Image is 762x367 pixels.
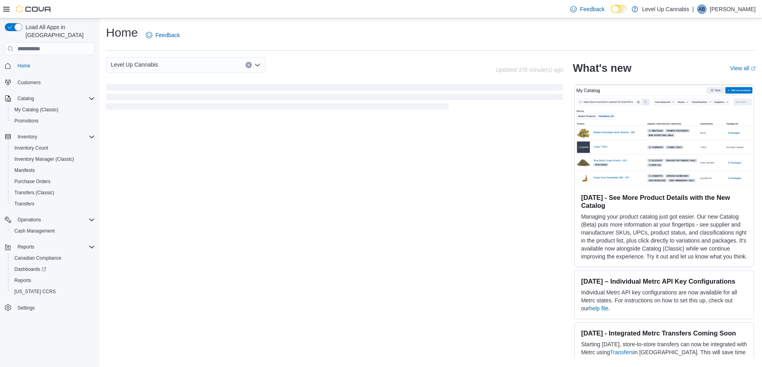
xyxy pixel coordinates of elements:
[11,287,59,296] a: [US_STATE] CCRS
[14,94,37,103] button: Catalog
[11,116,42,126] a: Promotions
[8,253,98,264] button: Canadian Compliance
[14,145,48,151] span: Inventory Count
[11,143,51,153] a: Inventory Count
[11,199,37,209] a: Transfers
[14,303,95,313] span: Settings
[2,60,98,71] button: Home
[11,199,95,209] span: Transfers
[5,57,95,334] nav: Complex example
[610,349,634,355] a: Transfers
[8,187,98,198] button: Transfers (Classic)
[245,62,252,68] button: Clear input
[16,5,52,13] img: Cova
[11,116,95,126] span: Promotions
[18,217,41,223] span: Operations
[8,286,98,297] button: [US_STATE] CCRS
[14,132,40,142] button: Inventory
[11,154,95,164] span: Inventory Manager (Classic)
[2,131,98,142] button: Inventory
[11,177,54,186] a: Purchase Orders
[14,228,55,234] span: Cash Management
[18,305,35,311] span: Settings
[8,176,98,187] button: Purchase Orders
[14,167,35,174] span: Manifests
[11,166,38,175] a: Manifests
[2,93,98,104] button: Catalog
[14,201,34,207] span: Transfers
[581,213,747,260] p: Managing your product catalog just got easier. Our new Catalog (Beta) puts more information at yo...
[11,188,95,197] span: Transfers (Classic)
[22,23,95,39] span: Load All Apps in [GEOGRAPHIC_DATA]
[697,4,707,14] div: Aden Blahut
[14,156,74,162] span: Inventory Manager (Classic)
[2,241,98,253] button: Reports
[642,4,689,14] p: Level Up Cannabis
[14,77,95,87] span: Customers
[18,79,41,86] span: Customers
[11,287,95,296] span: Washington CCRS
[8,142,98,154] button: Inventory Count
[14,189,54,196] span: Transfers (Classic)
[11,154,77,164] a: Inventory Manager (Classic)
[254,62,261,68] button: Open list of options
[581,329,747,337] h3: [DATE] - Integrated Metrc Transfers Coming Soon
[106,25,138,41] h1: Home
[581,193,747,209] h3: [DATE] - See More Product Details with the New Catalog
[14,215,95,225] span: Operations
[143,27,183,43] a: Feedback
[581,288,747,312] p: Individual Metrc API key configurations are now available for all Metrc states. For instructions ...
[14,242,95,252] span: Reports
[573,62,631,75] h2: What's new
[11,276,95,285] span: Reports
[14,107,59,113] span: My Catalog (Classic)
[111,60,158,69] span: Level Up Cannabis
[11,253,95,263] span: Canadian Compliance
[14,266,46,272] span: Dashboards
[8,104,98,115] button: My Catalog (Classic)
[14,288,56,295] span: [US_STATE] CCRS
[8,154,98,165] button: Inventory Manager (Classic)
[11,264,49,274] a: Dashboards
[11,105,62,114] a: My Catalog (Classic)
[730,65,756,71] a: View allExternal link
[11,253,65,263] a: Canadian Compliance
[14,215,44,225] button: Operations
[155,31,180,39] span: Feedback
[495,67,563,73] p: Updated 376 minute(s) ago
[14,61,33,71] a: Home
[14,118,39,124] span: Promotions
[8,115,98,126] button: Promotions
[106,86,563,111] span: Loading
[18,134,37,140] span: Inventory
[18,63,30,69] span: Home
[611,13,611,14] span: Dark Mode
[14,303,38,313] a: Settings
[11,105,95,114] span: My Catalog (Classic)
[11,226,58,236] a: Cash Management
[14,277,31,284] span: Reports
[2,302,98,314] button: Settings
[18,244,34,250] span: Reports
[11,177,95,186] span: Purchase Orders
[611,5,628,13] input: Dark Mode
[8,275,98,286] button: Reports
[11,188,57,197] a: Transfers (Classic)
[14,178,51,185] span: Purchase Orders
[11,226,95,236] span: Cash Management
[11,276,34,285] a: Reports
[14,94,95,103] span: Catalog
[14,255,61,261] span: Canadian Compliance
[8,165,98,176] button: Manifests
[692,4,694,14] p: |
[11,264,95,274] span: Dashboards
[2,76,98,88] button: Customers
[11,143,95,153] span: Inventory Count
[2,214,98,225] button: Operations
[751,66,756,71] svg: External link
[8,225,98,237] button: Cash Management
[14,78,44,87] a: Customers
[8,198,98,209] button: Transfers
[581,277,747,285] h3: [DATE] – Individual Metrc API Key Configurations
[8,264,98,275] a: Dashboards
